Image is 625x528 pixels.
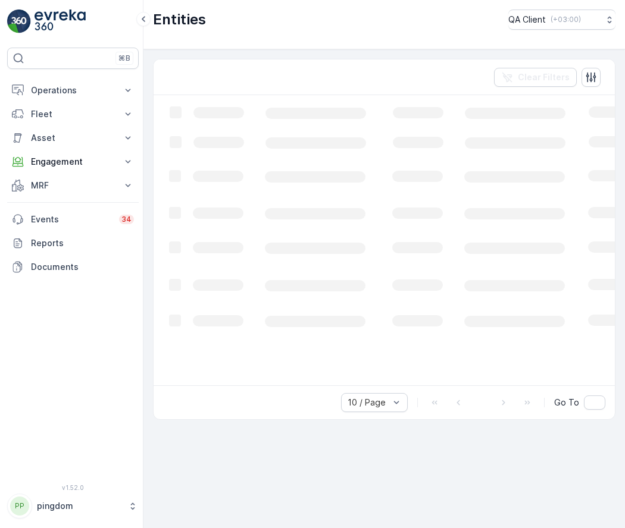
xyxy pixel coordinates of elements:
[7,484,139,491] span: v 1.52.0
[31,156,115,168] p: Engagement
[7,10,31,33] img: logo
[31,84,115,96] p: Operations
[518,71,570,83] p: Clear Filters
[494,68,577,87] button: Clear Filters
[31,261,134,273] p: Documents
[35,10,86,33] img: logo_light-DOdMpM7g.png
[7,231,139,255] a: Reports
[7,150,139,174] button: Engagement
[31,180,115,191] p: MRF
[7,174,139,197] button: MRF
[7,494,139,518] button: PPpingdom
[7,255,139,279] a: Documents
[7,102,139,126] button: Fleet
[31,108,115,120] p: Fleet
[7,78,139,102] button: Operations
[153,10,206,29] p: Entities
[118,54,130,63] p: ⌘B
[31,132,115,144] p: Asset
[7,126,139,150] button: Asset
[551,15,581,24] p: ( +03:00 )
[7,208,139,231] a: Events34
[31,213,112,225] p: Events
[121,215,132,224] p: 34
[10,496,29,516] div: PP
[37,500,122,512] p: pingdom
[508,14,546,26] p: QA Client
[554,397,579,408] span: Go To
[508,10,615,30] button: QA Client(+03:00)
[31,237,134,249] p: Reports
